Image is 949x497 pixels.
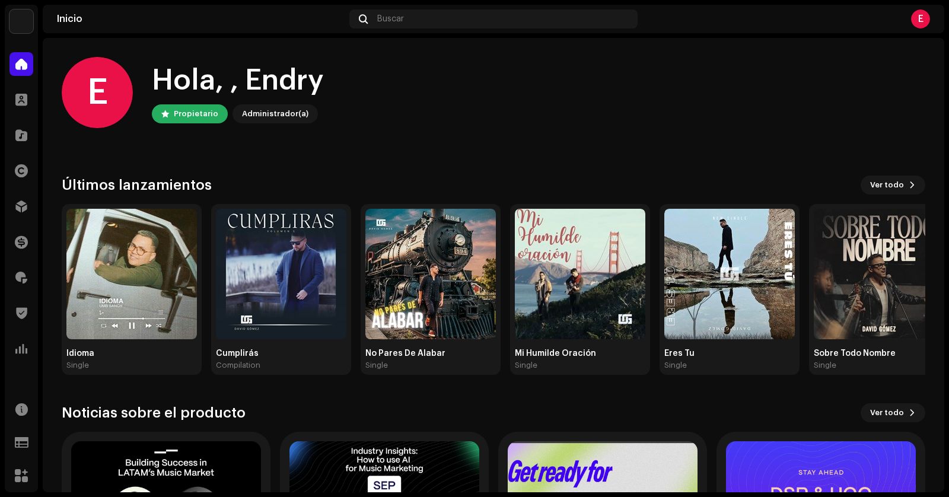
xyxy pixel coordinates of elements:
div: Compilation [216,361,260,370]
div: No Pares De Alabar [365,349,496,358]
img: abef3be0-0c2c-4f0b-a07f-c942ea3f2a0e [216,209,346,339]
div: Single [365,361,388,370]
div: E [911,9,930,28]
img: e8c17c39-9530-4df7-8d44-c80fbb1494e2 [664,209,795,339]
span: Ver todo [870,173,904,197]
div: Sobre Todo Nombre [814,349,944,358]
div: Inicio [57,14,345,24]
img: b0ad06a2-fc67-4620-84db-15bc5929e8a0 [9,9,33,33]
span: Buscar [377,14,404,24]
div: Propietario [174,107,218,121]
div: Hola, , Endry [152,62,324,100]
div: Mi Humilde Oración [515,349,645,358]
div: Cumplirás [216,349,346,358]
button: Ver todo [861,403,925,422]
button: Ver todo [861,176,925,195]
div: Idioma [66,349,197,358]
img: e9085a7e-6944-42b2-9de5-cc061a14c872 [365,209,496,339]
div: Single [664,361,687,370]
div: Single [66,361,89,370]
div: Eres Tu [664,349,795,358]
img: 87f65d4a-3e83-4bbc-9f45-6c350b0190ba [515,209,645,339]
img: 10a8827d-78aa-438c-9861-e4adf75ce261 [814,209,944,339]
h3: Noticias sobre el producto [62,403,246,422]
span: Ver todo [870,401,904,425]
div: Single [814,361,836,370]
div: Administrador(a) [242,107,308,121]
img: f6e7726a-87b6-4409-b24b-3569342ecf60 [66,209,197,339]
div: E [62,57,133,128]
h3: Últimos lanzamientos [62,176,212,195]
div: Single [515,361,537,370]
